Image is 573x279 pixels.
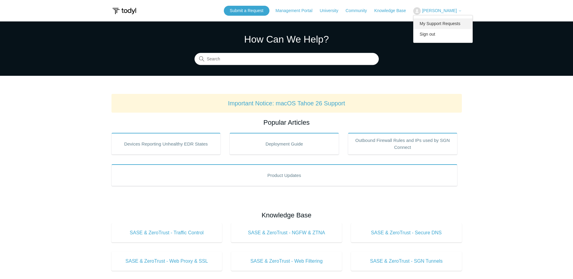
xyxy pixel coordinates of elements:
span: SASE & ZeroTrust - SGN Tunnels [360,258,453,265]
a: Product Updates [111,164,457,186]
a: Sign out [414,29,472,40]
input: Search [195,53,379,65]
button: [PERSON_NAME] [413,7,462,15]
a: Management Portal [275,8,318,14]
h1: How Can We Help? [195,32,379,46]
span: SASE & ZeroTrust - Traffic Control [121,229,213,236]
img: Todyl Support Center Help Center home page [111,5,137,17]
a: Deployment Guide [230,133,339,155]
span: SASE & ZeroTrust - Web Filtering [240,258,333,265]
a: Knowledge Base [374,8,412,14]
a: Community [346,8,373,14]
span: SASE & ZeroTrust - NGFW & ZTNA [240,229,333,236]
a: University [320,8,344,14]
a: SASE & ZeroTrust - Web Proxy & SSL [111,252,222,271]
h2: Knowledge Base [111,210,462,220]
a: SASE & ZeroTrust - Traffic Control [111,223,222,242]
h2: Popular Articles [111,117,462,127]
span: SASE & ZeroTrust - Web Proxy & SSL [121,258,213,265]
a: Outbound Firewall Rules and IPs used by SGN Connect [348,133,457,155]
a: My Support Requests [414,18,472,29]
a: SASE & ZeroTrust - NGFW & ZTNA [231,223,342,242]
a: Devices Reporting Unhealthy EDR States [111,133,221,155]
span: [PERSON_NAME] [422,8,457,13]
span: SASE & ZeroTrust - Secure DNS [360,229,453,236]
a: Submit a Request [224,6,269,16]
a: SASE & ZeroTrust - SGN Tunnels [351,252,462,271]
a: SASE & ZeroTrust - Secure DNS [351,223,462,242]
a: Important Notice: macOS Tahoe 26 Support [228,100,345,107]
a: SASE & ZeroTrust - Web Filtering [231,252,342,271]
